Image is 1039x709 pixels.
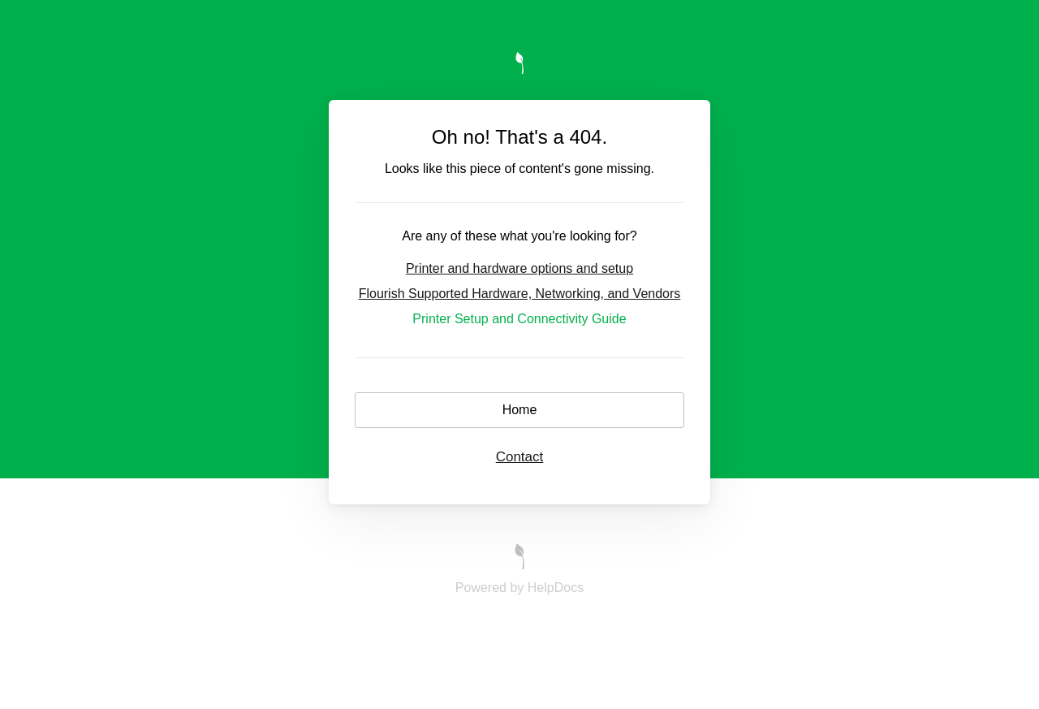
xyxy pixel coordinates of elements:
[515,52,524,74] img: Flourish Help Center logo
[359,287,681,300] a: Flourish Supported Hardware, Networking, and Vendors
[355,392,683,428] button: Home
[515,558,524,572] a: Opens in a new tab
[455,581,584,594] a: Opens in a new tab
[355,403,683,417] a: Home
[406,262,633,275] a: Printer and hardware options and setup
[355,126,683,149] h1: Oh no! That's a 404.
[496,449,544,465] a: Contact
[412,312,626,326] a: Printer Setup and Connectivity Guide
[355,162,683,176] p: Looks like this piece of content's gone missing.
[355,229,683,244] p: Are any of these what you're looking for?
[455,581,584,594] span: Powered by HelpDocs
[515,543,524,569] img: Flourish Help Center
